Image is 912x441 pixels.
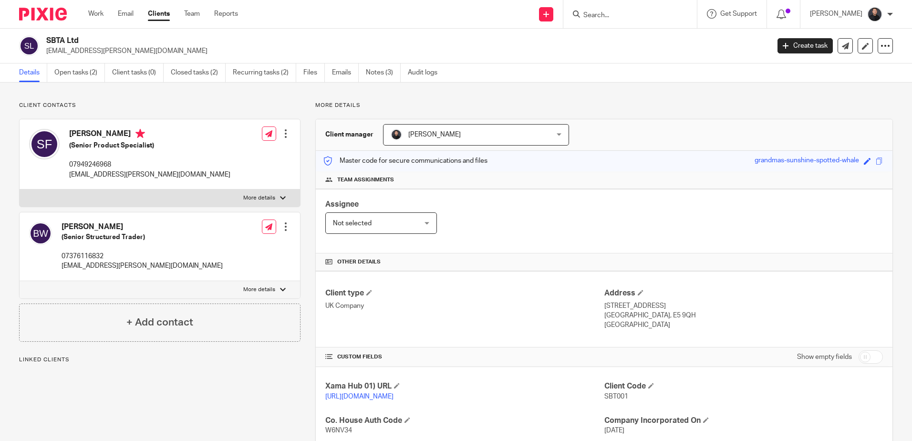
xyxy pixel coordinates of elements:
[332,63,359,82] a: Emails
[148,9,170,19] a: Clients
[135,129,145,138] i: Primary
[867,7,882,22] img: My%20Photo.jpg
[333,220,372,227] span: Not selected
[69,141,230,150] h5: (Senior Product Specialist)
[325,393,394,400] a: [URL][DOMAIN_NAME]
[323,156,487,166] p: Master code for secure communications and files
[19,356,301,364] p: Linked clients
[582,11,668,20] input: Search
[755,156,859,167] div: grandmas-sunshine-spotted-whale
[325,427,352,434] span: W6NV34
[366,63,401,82] a: Notes (3)
[810,9,862,19] p: [PERSON_NAME]
[46,46,763,56] p: [EMAIL_ADDRESS][PERSON_NAME][DOMAIN_NAME]
[171,63,226,82] a: Closed tasks (2)
[214,9,238,19] a: Reports
[337,176,394,184] span: Team assignments
[112,63,164,82] a: Client tasks (0)
[46,36,620,46] h2: SBTA Ltd
[303,63,325,82] a: Files
[604,301,883,311] p: [STREET_ADDRESS]
[604,427,624,434] span: [DATE]
[604,288,883,298] h4: Address
[19,36,39,56] img: svg%3E
[69,170,230,179] p: [EMAIL_ADDRESS][PERSON_NAME][DOMAIN_NAME]
[408,131,461,138] span: [PERSON_NAME]
[243,194,275,202] p: More details
[720,10,757,17] span: Get Support
[325,381,604,391] h4: Xama Hub 01) URL
[337,258,381,266] span: Other details
[315,102,893,109] p: More details
[69,160,230,169] p: 07949246968
[19,102,301,109] p: Client contacts
[62,222,223,232] h4: [PERSON_NAME]
[243,286,275,294] p: More details
[118,9,134,19] a: Email
[184,9,200,19] a: Team
[391,129,402,140] img: My%20Photo.jpg
[62,252,223,261] p: 07376116832
[604,381,883,391] h4: Client Code
[19,8,67,21] img: Pixie
[54,63,105,82] a: Open tasks (2)
[604,393,628,400] span: SBT001
[777,38,833,53] a: Create task
[88,9,104,19] a: Work
[604,416,883,426] h4: Company Incorporated On
[126,315,193,330] h4: + Add contact
[325,200,359,208] span: Assignee
[604,311,883,320] p: [GEOGRAPHIC_DATA], E5 9QH
[29,222,52,245] img: svg%3E
[325,288,604,298] h4: Client type
[408,63,445,82] a: Audit logs
[325,416,604,426] h4: Co. House Auth Code
[604,320,883,330] p: [GEOGRAPHIC_DATA]
[797,352,852,362] label: Show empty fields
[19,63,47,82] a: Details
[325,301,604,311] p: UK Company
[69,129,230,141] h4: [PERSON_NAME]
[233,63,296,82] a: Recurring tasks (2)
[29,129,60,159] img: svg%3E
[325,353,604,361] h4: CUSTOM FIELDS
[62,261,223,271] p: [EMAIL_ADDRESS][PERSON_NAME][DOMAIN_NAME]
[62,232,223,242] h5: (Senior Structured Trader)
[325,130,373,139] h3: Client manager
